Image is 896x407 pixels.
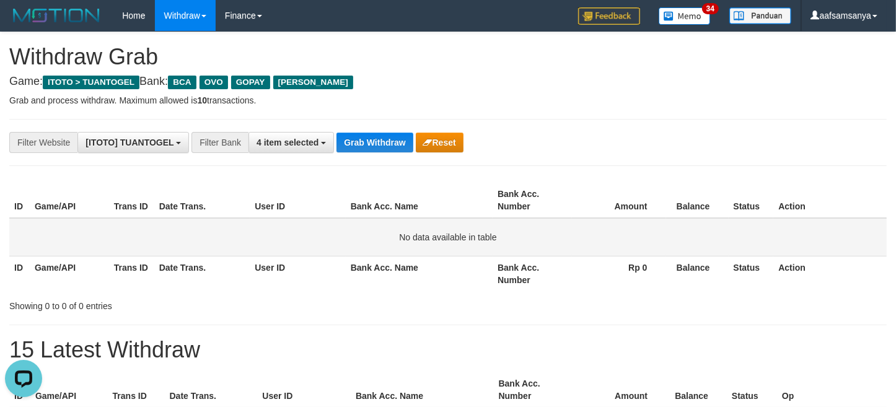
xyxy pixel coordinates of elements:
th: Bank Acc. Name [346,183,493,218]
button: 4 item selected [248,132,334,153]
th: Balance [666,256,729,291]
h1: Withdraw Grab [9,45,887,69]
td: No data available in table [9,218,887,256]
button: Reset [416,133,463,152]
th: Bank Acc. Name [346,256,493,291]
th: Trans ID [109,183,154,218]
button: Grab Withdraw [336,133,413,152]
th: Balance [666,183,729,218]
h1: 15 Latest Withdraw [9,338,887,362]
th: Action [773,183,887,218]
th: User ID [250,256,346,291]
th: Game/API [30,256,109,291]
th: Bank Acc. Number [493,183,572,218]
div: Showing 0 to 0 of 0 entries [9,295,364,312]
div: Filter Bank [191,132,248,153]
button: [ITOTO] TUANTOGEL [77,132,189,153]
img: Feedback.jpg [578,7,640,25]
div: Filter Website [9,132,77,153]
h4: Game: Bank: [9,76,887,88]
img: Button%20Memo.svg [659,7,711,25]
th: User ID [250,183,346,218]
p: Grab and process withdraw. Maximum allowed is transactions. [9,94,887,107]
button: Open LiveChat chat widget [5,5,42,42]
th: Date Trans. [154,256,250,291]
span: BCA [168,76,196,89]
img: panduan.png [729,7,791,24]
th: Rp 0 [572,256,666,291]
span: 34 [702,3,719,14]
span: [PERSON_NAME] [273,76,353,89]
img: MOTION_logo.png [9,6,103,25]
span: GOPAY [231,76,270,89]
span: [ITOTO] TUANTOGEL [86,138,173,147]
th: Game/API [30,183,109,218]
span: ITOTO > TUANTOGEL [43,76,139,89]
th: ID [9,256,30,291]
th: ID [9,183,30,218]
th: Action [773,256,887,291]
th: Status [729,256,774,291]
th: Status [729,183,774,218]
th: Bank Acc. Number [493,256,572,291]
th: Amount [572,183,666,218]
span: OVO [200,76,228,89]
span: 4 item selected [257,138,318,147]
th: Date Trans. [154,183,250,218]
th: Trans ID [109,256,154,291]
strong: 10 [197,95,207,105]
